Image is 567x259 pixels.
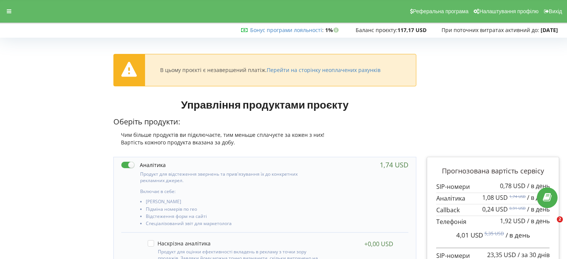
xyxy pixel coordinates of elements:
div: +0,00 USD [364,240,393,248]
p: Телефонія [436,218,550,226]
iframe: Intercom live chat [541,216,559,234]
span: / за 30 днів [518,251,550,259]
a: Перейти на сторінку неоплачених рахунків [267,66,381,74]
span: Баланс проєкту: [356,26,397,34]
span: / в день [527,193,550,202]
li: Спеціалізований звіт для маркетолога [146,221,322,228]
li: Відстеження форм на сайті [146,214,322,221]
span: 2 [557,216,563,222]
a: Бонус програми лояльності [250,26,322,34]
span: / в день [527,205,550,213]
li: Підміна номерів по гео [146,207,322,214]
strong: 1% [325,26,341,34]
p: Продукт для відстеження звернень та прив'язування їх до конкретних рекламних джерел. [140,171,322,184]
span: Реферальна програма [413,8,469,14]
p: Оберіть продукти: [113,116,417,127]
sup: 1,74 USD [509,194,526,199]
p: Прогнозована вартість сервісу [436,166,550,176]
span: / в день [506,231,530,239]
span: : [250,26,324,34]
label: Аналітика [121,161,166,169]
p: SIP-номери [436,182,550,191]
span: 1,08 USD [482,193,508,202]
span: При поточних витратах активний до: [442,26,539,34]
div: Вартість кожного продукта вказана за добу. [113,139,417,146]
h1: Управління продуктами проєкту [113,98,417,111]
p: Аналітика [436,194,550,203]
span: 23,35 USD [487,251,516,259]
span: / в день [527,217,550,225]
p: Callback [436,206,550,215]
span: 0,78 USD [500,182,526,190]
div: 1,74 USD [380,161,408,169]
label: Наскрізна аналітика [148,240,211,247]
div: Чим більше продуктів ви підключаєте, тим меньше сплачуєте за кожен з них! [113,131,417,139]
strong: [DATE] [541,26,558,34]
span: 1,92 USD [500,217,526,225]
sup: 5,35 USD [484,230,504,237]
strong: 117,17 USD [397,26,426,34]
sup: 0,91 USD [509,205,526,211]
p: Включає в себе: [140,188,322,195]
div: В цьому проєкті є незавершений платіж. [160,67,381,74]
span: Налаштування профілю [479,8,538,14]
span: 4,01 USD [456,231,483,239]
li: [PERSON_NAME] [146,199,322,206]
span: Вихід [549,8,562,14]
span: / в день [527,182,550,190]
span: 0,24 USD [482,205,508,213]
